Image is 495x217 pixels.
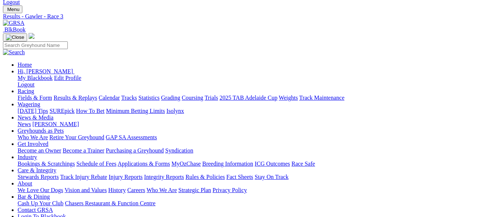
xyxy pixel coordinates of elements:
a: 2025 TAB Adelaide Cup [219,95,277,101]
a: Fact Sheets [226,174,253,180]
div: Care & Integrity [18,174,492,180]
a: About [18,180,32,187]
a: Who We Are [18,134,48,140]
img: GRSA [3,20,25,26]
a: Calendar [99,95,120,101]
a: Statistics [138,95,160,101]
a: My Blackbook [18,75,53,81]
div: Get Involved [18,147,492,154]
a: SUREpick [49,108,74,114]
a: Become a Trainer [63,147,104,154]
a: Fields & Form [18,95,52,101]
img: Close [6,34,24,40]
a: Stewards Reports [18,174,59,180]
a: History [108,187,126,193]
a: Race Safe [291,161,315,167]
a: Coursing [182,95,203,101]
img: logo-grsa-white.png [29,33,34,39]
button: Toggle navigation [3,33,27,41]
a: [DATE] Tips [18,108,48,114]
span: BlkBook [4,26,26,33]
a: Vision and Values [64,187,107,193]
a: Track Injury Rebate [60,174,107,180]
a: Purchasing a Greyhound [106,147,164,154]
a: Injury Reports [108,174,143,180]
a: Strategic Plan [178,187,211,193]
a: Stay On Track [255,174,288,180]
a: Edit Profile [54,75,81,81]
a: Bar & Dining [18,194,50,200]
a: Track Maintenance [299,95,344,101]
div: Wagering [18,108,492,114]
div: Industry [18,161,492,167]
div: Greyhounds as Pets [18,134,492,141]
a: Results & Replays [53,95,97,101]
a: Retire Your Greyhound [49,134,104,140]
a: Minimum Betting Limits [106,108,165,114]
div: Bar & Dining [18,200,492,207]
a: Care & Integrity [18,167,56,173]
a: BlkBook [3,26,26,33]
div: Hi, [PERSON_NAME] [18,75,492,88]
a: Hi, [PERSON_NAME] [18,68,74,74]
a: Privacy Policy [213,187,247,193]
input: Search [3,41,68,49]
a: Breeding Information [202,161,253,167]
div: About [18,187,492,194]
a: Greyhounds as Pets [18,128,64,134]
a: We Love Our Dogs [18,187,63,193]
a: How To Bet [76,108,105,114]
a: Chasers Restaurant & Function Centre [65,200,155,206]
a: Isolynx [166,108,184,114]
a: Industry [18,154,37,160]
a: Get Involved [18,141,48,147]
a: Weights [279,95,298,101]
a: Applications & Forms [118,161,170,167]
a: Contact GRSA [18,207,53,213]
a: Wagering [18,101,40,107]
a: ICG Outcomes [255,161,290,167]
a: GAP SA Assessments [106,134,157,140]
a: Who We Are [147,187,177,193]
a: Home [18,62,32,68]
a: Logout [18,81,34,88]
a: Careers [127,187,145,193]
a: News & Media [18,114,53,121]
a: MyOzChase [171,161,201,167]
a: Integrity Reports [144,174,184,180]
a: News [18,121,31,127]
a: Schedule of Fees [76,161,116,167]
a: Grading [161,95,180,101]
a: Racing [18,88,34,94]
span: Menu [7,7,19,12]
a: [PERSON_NAME] [32,121,79,127]
span: Hi, [PERSON_NAME] [18,68,73,74]
a: Trials [204,95,218,101]
a: Syndication [165,147,193,154]
div: News & Media [18,121,492,128]
a: Tracks [121,95,137,101]
a: Become an Owner [18,147,61,154]
a: Rules & Policies [185,174,225,180]
a: Cash Up Your Club [18,200,63,206]
a: Bookings & Scratchings [18,161,75,167]
div: Racing [18,95,492,101]
img: Search [3,49,25,56]
button: Toggle navigation [3,5,22,13]
a: Results - Gawler - Race 3 [3,13,492,20]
